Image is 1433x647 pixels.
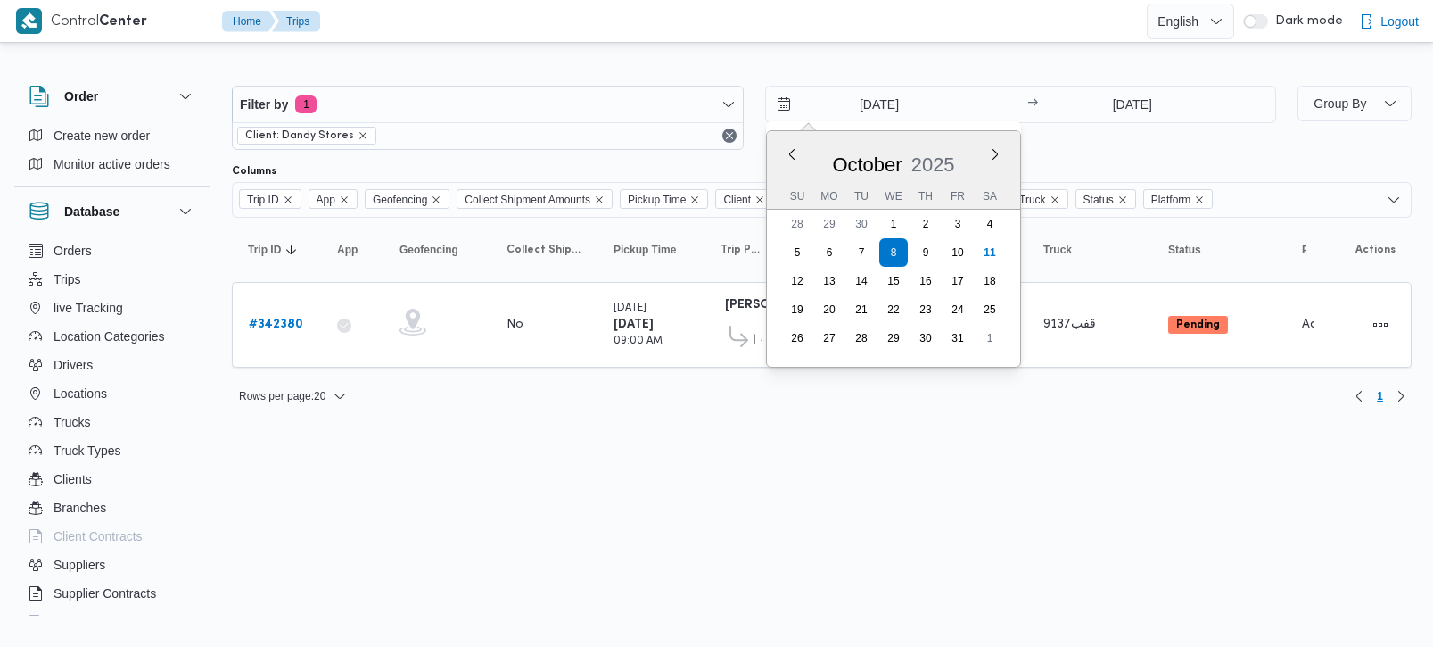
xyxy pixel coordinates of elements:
[1168,316,1228,334] span: Pending
[1027,98,1038,111] div: →
[725,299,871,311] b: [PERSON_NAME] العباسية
[21,551,203,579] button: Suppliers
[614,336,663,346] small: 09:00 AM
[54,469,92,490] span: Clients
[309,189,358,209] span: App
[21,436,203,465] button: Truck Types
[1370,386,1390,407] button: Page 1 of 1
[847,238,876,267] div: day-7
[910,153,954,176] span: 2025
[54,554,105,576] span: Suppliers
[1194,195,1205,205] button: Remove Platform from selection in this group
[911,267,940,295] div: day-16
[232,386,354,407] button: Rows per page:20
[815,295,844,324] div: day-20
[21,465,203,494] button: Clients
[21,322,203,351] button: Location Categories
[373,190,427,210] span: Geofencing
[988,147,1002,162] button: Next month
[239,386,325,407] span: Rows per page : 20
[365,189,449,209] span: Geofencing
[249,319,303,330] b: # 342380
[241,236,312,264] button: Trip IDSorted in descending order
[54,240,92,261] span: Orders
[781,210,1006,353] div: month-2025-10
[879,238,908,267] div: day-8
[910,153,955,177] div: Button. Open the year selector. 2025 is currently selected.
[1387,193,1401,207] button: Open list of options
[1295,236,1314,264] button: Platform
[21,379,203,408] button: Locations
[1390,386,1412,407] button: Next page
[943,238,972,267] div: day-10
[337,243,358,257] span: App
[815,238,844,267] div: day-6
[284,243,299,257] svg: Sorted in descending order
[815,184,844,209] div: Mo
[620,189,708,209] span: Pickup Time
[976,210,1004,238] div: day-4
[21,494,203,522] button: Branches
[29,86,196,107] button: Order
[506,243,581,257] span: Collect Shipment Amounts
[754,195,765,205] button: Remove Client from selection in this group
[1168,243,1201,257] span: Status
[54,383,107,404] span: Locations
[392,236,482,264] button: Geofencing
[847,210,876,238] div: day-30
[54,611,98,633] span: Devices
[54,411,90,433] span: Trucks
[911,238,940,267] div: day-9
[783,184,811,209] div: Su
[847,267,876,295] div: day-14
[911,295,940,324] div: day-23
[1043,243,1072,257] span: Truck
[1297,86,1412,121] button: Group By
[249,314,303,336] a: #342380
[248,243,281,257] span: Trip ID; Sorted in descending order
[783,324,811,353] div: day-26
[879,210,908,238] div: day-1
[64,201,119,222] h3: Database
[54,583,156,604] span: Supplier Contracts
[358,130,368,141] button: remove selected entity
[831,153,902,177] div: Button. Open the month selector. October is currently selected.
[21,522,203,551] button: Client Contracts
[766,87,968,122] input: Press the down key to enter a popover containing a calendar. Press the escape key to close the po...
[222,11,276,32] button: Home
[54,497,106,518] span: Branches
[21,236,203,265] button: Orders
[330,236,375,264] button: App
[1151,190,1191,210] span: Platform
[1050,195,1060,205] button: Remove Truck from selection in this group
[99,15,147,29] b: Center
[21,579,203,608] button: Supplier Contracts
[431,195,441,205] button: Remove Geofencing from selection in this group
[295,95,317,113] span: 1 active filters
[976,238,1004,267] div: day-11
[64,86,98,107] h3: Order
[1019,190,1046,210] span: Truck
[14,236,210,623] div: Database
[943,324,972,353] div: day-31
[1043,87,1221,122] input: Press the down key to open a popover containing a calendar.
[715,189,773,209] span: Client
[943,210,972,238] div: day-3
[465,190,590,210] span: Collect Shipment Amounts
[753,330,756,352] span: قسم شبرا
[1268,14,1343,29] span: Dark mode
[847,295,876,324] div: day-21
[847,324,876,353] div: day-28
[943,184,972,209] div: Fr
[54,125,150,146] span: Create new order
[247,190,279,210] span: Trip ID
[723,190,751,210] span: Client
[783,210,811,238] div: day-28
[21,608,203,636] button: Devices
[237,127,376,145] span: Client: Dandy Stores
[245,128,354,144] span: Client: Dandy Stores
[54,269,81,290] span: Trips
[317,190,335,210] span: App
[783,238,811,267] div: day-5
[879,324,908,353] div: day-29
